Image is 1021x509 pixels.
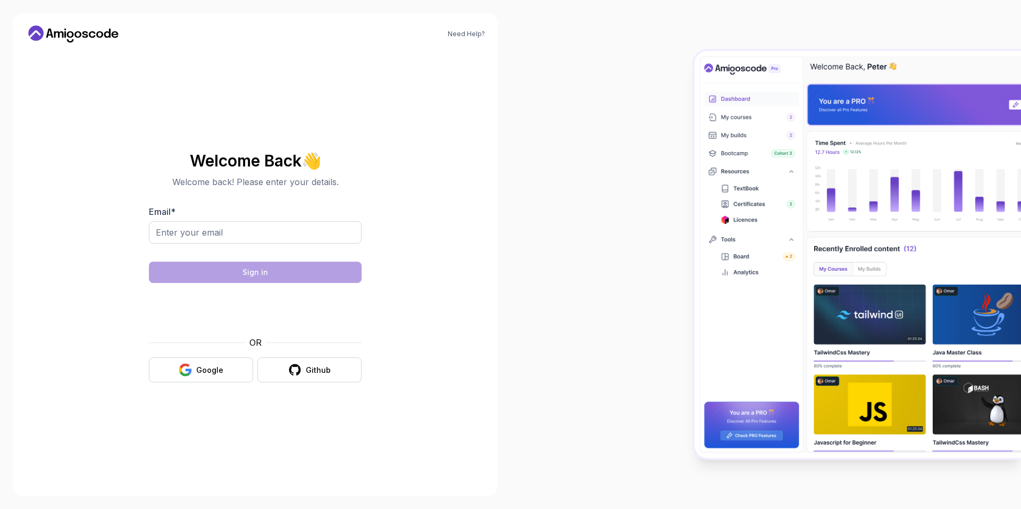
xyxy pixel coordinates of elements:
[26,26,121,43] a: Home link
[149,357,253,382] button: Google
[149,221,362,244] input: Enter your email
[175,289,336,330] iframe: Widget containing checkbox for hCaptcha security challenge
[196,365,223,376] div: Google
[242,267,268,278] div: Sign in
[306,365,331,376] div: Github
[149,206,175,217] label: Email *
[149,262,362,283] button: Sign in
[694,51,1021,458] img: Amigoscode Dashboard
[249,336,262,349] p: OR
[149,152,362,169] h2: Welcome Back
[448,30,485,38] a: Need Help?
[301,152,321,169] span: 👋
[257,357,362,382] button: Github
[149,176,362,188] p: Welcome back! Please enter your details.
